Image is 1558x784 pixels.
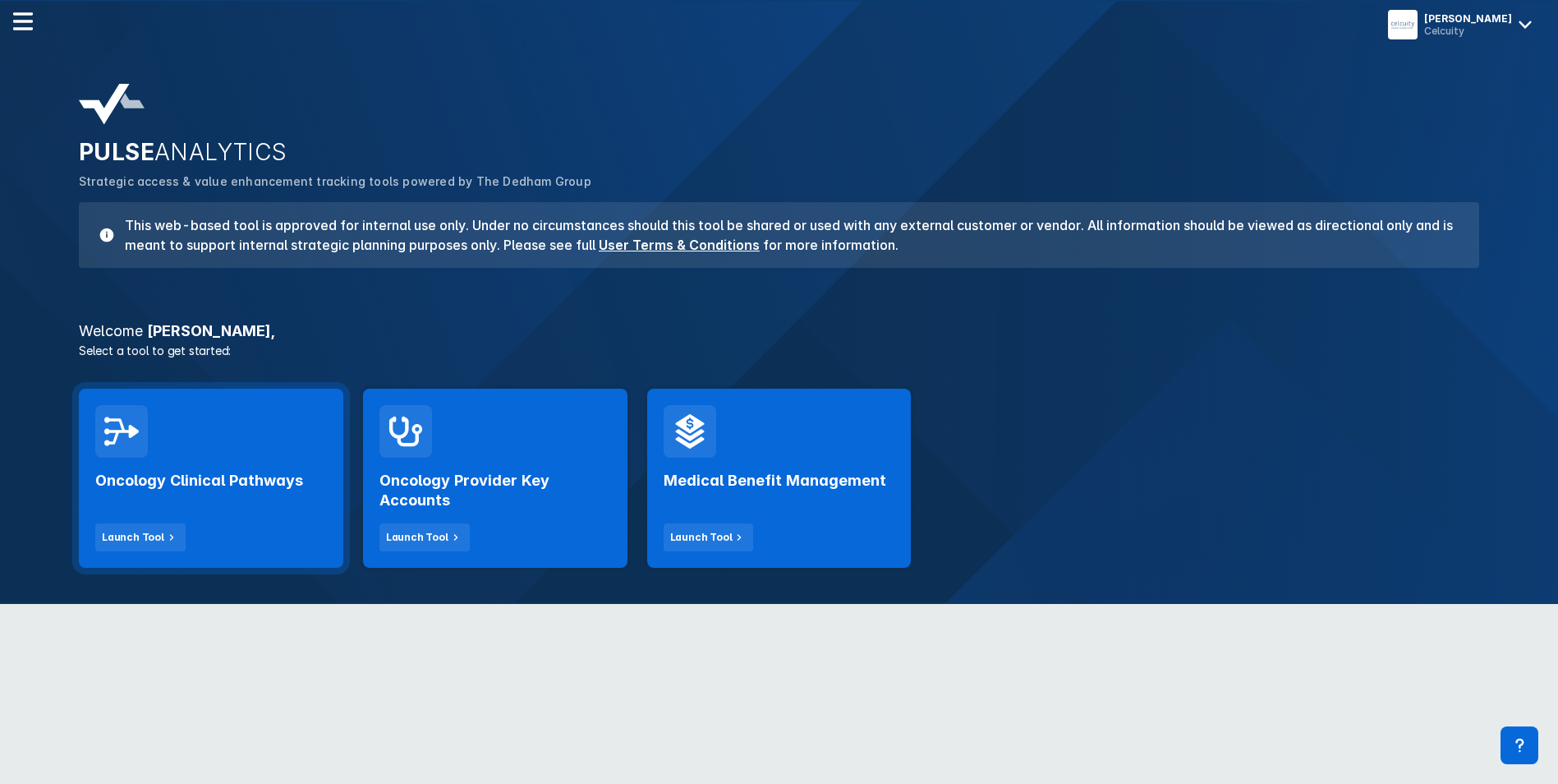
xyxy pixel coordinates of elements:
h3: This web-based tool is approved for internal use only. Under no circumstances should this tool be... [115,215,1459,255]
img: menu--horizontal.svg [13,12,33,31]
a: Medical Benefit ManagementLaunch Tool [647,389,912,568]
button: Launch Tool [379,523,470,551]
div: [PERSON_NAME] [1424,12,1512,25]
a: Oncology Provider Key AccountsLaunch Tool [363,389,627,568]
p: Select a tool to get started: [69,342,1489,359]
span: Welcome [79,322,143,339]
p: Strategic access & value enhancement tracking tools powered by The Dedham Group [79,173,1479,191]
button: Launch Tool [95,523,186,551]
h2: Oncology Provider Key Accounts [379,471,611,510]
img: menu button [1391,13,1414,36]
h2: Medical Benefit Management [664,471,886,491]
span: ANALYTICS [154,138,287,166]
div: Contact Support [1501,726,1538,764]
a: User Terms & Conditions [599,237,760,253]
h2: PULSE [79,138,1479,166]
div: Launch Tool [386,530,448,545]
div: Launch Tool [670,530,733,545]
h2: Oncology Clinical Pathways [95,471,303,491]
div: Launch Tool [102,530,164,545]
img: pulse-analytics-logo [79,84,145,125]
h3: [PERSON_NAME] , [69,324,1489,339]
div: Celcuity [1424,25,1512,37]
a: Oncology Clinical PathwaysLaunch Tool [79,389,343,568]
button: Launch Tool [664,523,754,551]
